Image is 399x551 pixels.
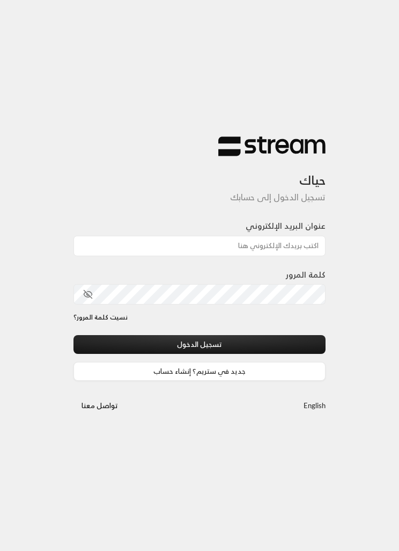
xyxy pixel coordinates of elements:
[73,313,128,322] a: نسيت كلمة المرور؟
[73,157,326,188] h3: حياك
[304,397,326,416] a: English
[218,136,326,157] img: Stream Logo
[286,269,326,281] label: كلمة المرور
[73,362,326,381] a: جديد في ستريم؟ إنشاء حساب
[246,220,326,233] label: عنوان البريد الإلكتروني
[73,335,326,354] button: تسجيل الدخول
[79,285,97,303] button: toggle password visibility
[73,236,326,256] input: اكتب بريدك الإلكتروني هنا
[73,192,326,202] h5: تسجيل الدخول إلى حسابك
[73,397,126,416] button: تواصل معنا
[73,400,126,412] a: تواصل معنا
